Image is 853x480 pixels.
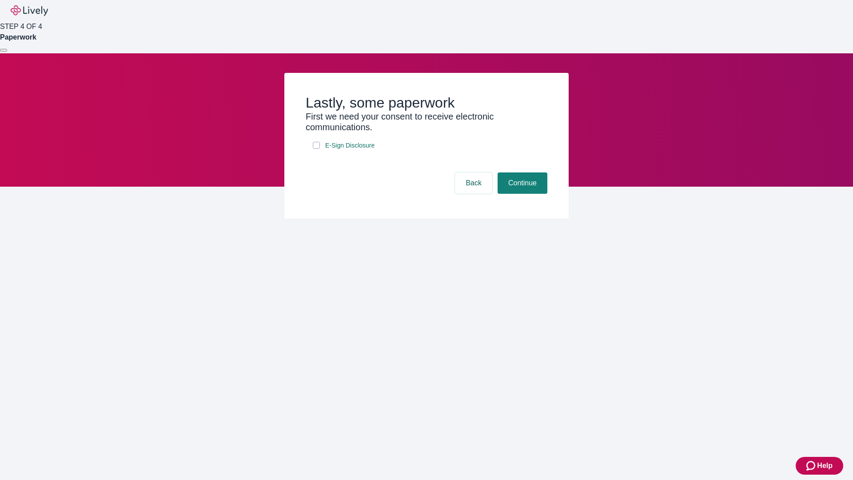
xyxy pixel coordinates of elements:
button: Back [455,172,492,194]
span: Help [817,460,833,471]
svg: Zendesk support icon [806,460,817,471]
button: Continue [498,172,547,194]
h3: First we need your consent to receive electronic communications. [306,111,547,132]
h2: Lastly, some paperwork [306,94,547,111]
img: Lively [11,5,48,16]
a: e-sign disclosure document [323,140,376,151]
button: Zendesk support iconHelp [796,457,843,475]
span: E-Sign Disclosure [325,141,375,150]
